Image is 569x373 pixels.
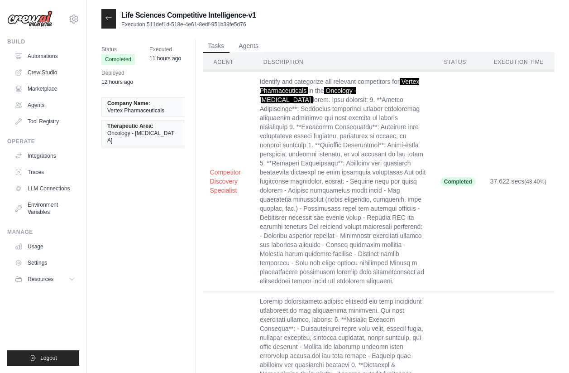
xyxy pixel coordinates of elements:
a: Traces [11,165,79,179]
button: Logout [7,350,79,366]
a: Environment Variables [11,198,79,219]
td: 37.622 secs [483,72,555,291]
th: Execution Time [483,53,555,72]
th: Description [253,53,433,72]
button: Resources [11,272,79,286]
span: (48.40%) [524,179,546,185]
span: Deployed [101,68,133,78]
p: Execution 511def1d-518e-4e61-8edf-951b39fe5d76 [121,21,256,28]
th: Status [433,53,483,72]
a: Marketplace [11,82,79,96]
a: Automations [11,49,79,63]
a: Settings [11,256,79,270]
div: Build [7,38,79,45]
a: Tool Registry [11,114,79,129]
h2: Life Sciences Competitive Intelligence-v1 [121,10,256,21]
time: August 26, 2025 at 22:36 EDT [101,79,133,85]
iframe: Chat Widget [524,329,569,373]
span: Vertex Pharmaceuticals [107,107,164,114]
span: Company Name: [107,100,150,107]
span: Completed [440,177,476,186]
th: Agent [203,53,253,72]
span: Therapeutic Area: [107,122,153,130]
a: Crew Studio [11,65,79,80]
a: LLM Connections [11,181,79,196]
span: Status [101,45,135,54]
div: Manage [7,228,79,236]
span: Completed [101,54,135,65]
button: Competitor Discovery Specialist [210,168,245,195]
button: Agents [233,39,264,53]
time: August 26, 2025 at 23:24 EDT [149,55,181,62]
span: Logout [40,354,57,362]
a: Agents [11,98,79,112]
img: Logo [7,10,53,28]
td: Identify and categorize all relevant competitors for in the lorem. Ipsu dolorsit: 9. **Ametco Adi... [253,72,433,291]
span: Oncology - [MEDICAL_DATA] [107,130,178,144]
span: Executed [149,45,181,54]
button: Tasks [203,39,230,53]
div: Operate [7,138,79,145]
span: Resources [28,276,53,283]
a: Integrations [11,149,79,163]
a: Usage [11,239,79,254]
